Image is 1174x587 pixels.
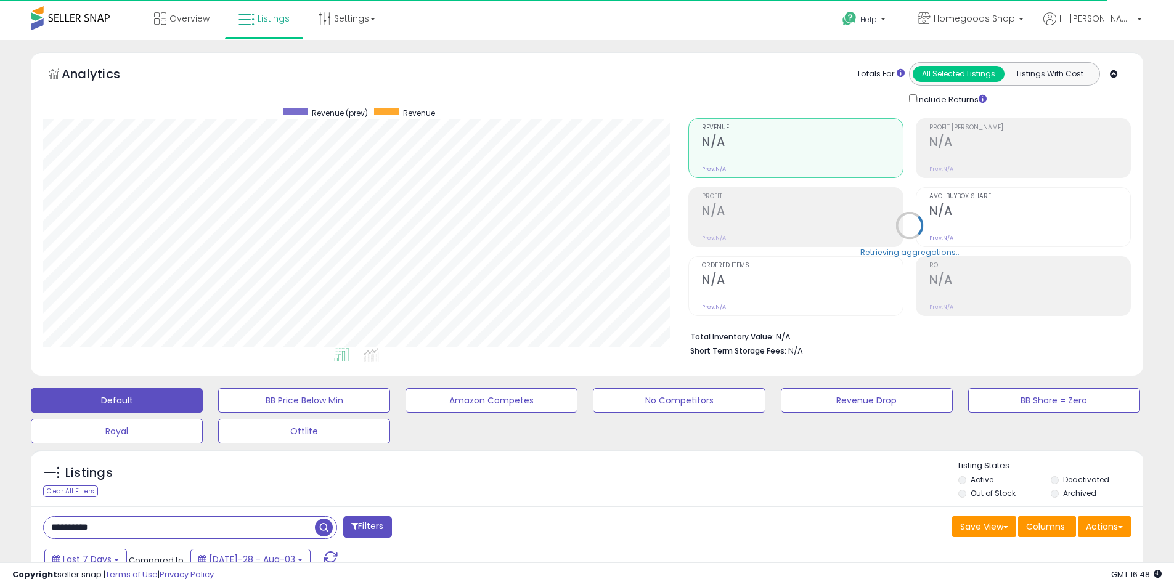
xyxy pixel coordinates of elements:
[1018,516,1076,537] button: Columns
[258,12,290,25] span: Listings
[65,464,113,482] h5: Listings
[43,485,98,497] div: Clear All Filters
[12,569,57,580] strong: Copyright
[968,388,1140,413] button: BB Share = Zero
[44,549,127,570] button: Last 7 Days
[1063,474,1109,485] label: Deactivated
[312,108,368,118] span: Revenue (prev)
[62,65,144,86] h5: Analytics
[833,2,898,40] a: Help
[160,569,214,580] a: Privacy Policy
[105,569,158,580] a: Terms of Use
[218,419,390,443] button: Ottlite
[1043,12,1142,40] a: Hi [PERSON_NAME]
[1026,520,1065,533] span: Columns
[1078,516,1131,537] button: Actions
[971,488,1016,498] label: Out of Stock
[209,553,295,565] span: [DATE]-28 - Aug-03
[842,11,857,26] i: Get Help
[860,14,877,25] span: Help
[1059,12,1133,25] span: Hi [PERSON_NAME]
[1111,569,1162,580] span: 2025-08-11 16:48 GMT
[218,388,390,413] button: BB Price Below Min
[12,569,214,581] div: seller snap | |
[900,92,1001,106] div: Include Returns
[593,388,765,413] button: No Competitors
[129,554,185,566] span: Compared to:
[857,68,905,80] div: Totals For
[934,12,1015,25] span: Homegoods Shop
[31,419,203,443] button: Royal
[1063,488,1096,498] label: Archived
[31,388,203,413] button: Default
[403,108,435,118] span: Revenue
[971,474,993,485] label: Active
[958,460,1143,472] p: Listing States:
[781,388,953,413] button: Revenue Drop
[63,553,112,565] span: Last 7 Days
[169,12,210,25] span: Overview
[913,66,1005,82] button: All Selected Listings
[406,388,577,413] button: Amazon Competes
[1004,66,1096,82] button: Listings With Cost
[190,549,311,570] button: [DATE]-28 - Aug-03
[860,246,960,257] div: Retrieving aggregations..
[952,516,1016,537] button: Save View
[343,516,391,538] button: Filters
